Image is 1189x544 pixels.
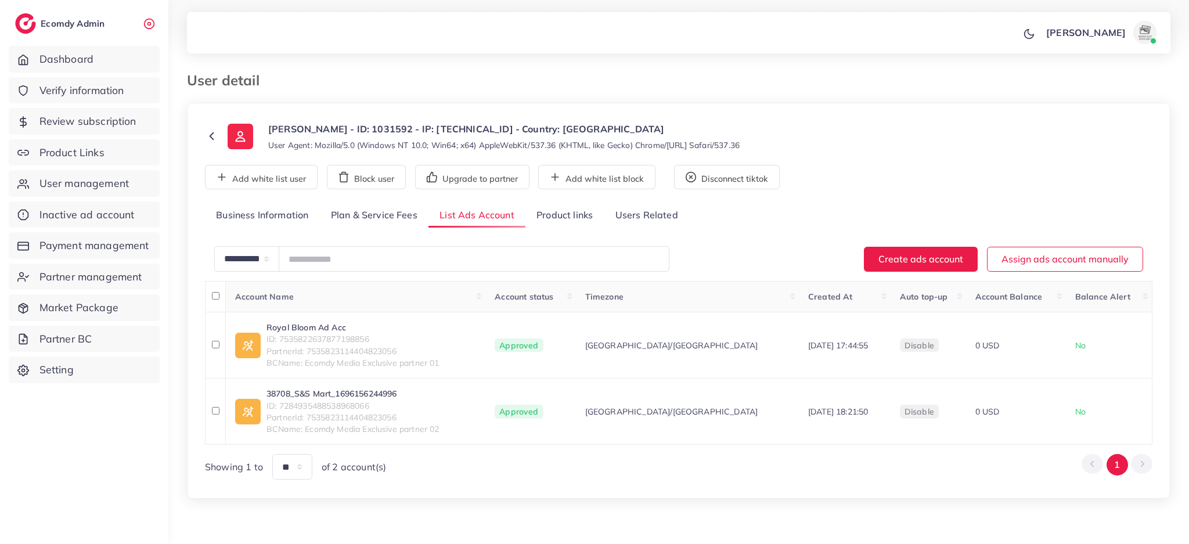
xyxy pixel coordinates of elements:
span: [GEOGRAPHIC_DATA]/[GEOGRAPHIC_DATA] [585,406,758,417]
span: Approved [495,338,543,352]
span: ID: 7535822637877198856 [266,333,439,345]
span: Showing 1 to [205,460,263,474]
a: logoEcomdy Admin [15,13,107,34]
img: ic-ad-info.7fc67b75.svg [235,399,261,424]
a: Setting [9,356,160,383]
a: User management [9,170,160,197]
span: BCName: Ecomdy Media Exclusive partner 02 [266,423,439,435]
ul: Pagination [1082,454,1152,475]
a: [PERSON_NAME]avatar [1040,21,1161,44]
button: Assign ads account manually [987,247,1143,272]
span: Partner BC [39,332,92,347]
button: Add white list user [205,165,318,189]
a: Verify information [9,77,160,104]
img: ic-ad-info.7fc67b75.svg [235,333,261,358]
span: 0 USD [975,406,1000,417]
span: Verify information [39,83,124,98]
span: Account Name [235,291,294,302]
a: Plan & Service Fees [320,203,428,228]
span: Inactive ad account [39,207,135,222]
span: ID: 7284935488538968066 [266,400,439,412]
p: [PERSON_NAME] [1046,26,1126,39]
span: Auto top-up [900,291,948,302]
button: Block user [327,165,406,189]
span: Product Links [39,145,105,160]
span: User management [39,176,129,191]
img: logo [15,13,36,34]
a: List Ads Account [428,203,525,228]
p: [PERSON_NAME] - ID: 1031592 - IP: [TECHNICAL_ID] - Country: [GEOGRAPHIC_DATA] [268,122,740,136]
span: [GEOGRAPHIC_DATA]/[GEOGRAPHIC_DATA] [585,340,758,351]
a: Product links [525,203,604,228]
span: Market Package [39,300,118,315]
span: Created At [808,291,853,302]
span: Partner management [39,269,142,284]
span: Account Balance [975,291,1042,302]
span: [DATE] 17:44:55 [808,340,868,351]
span: Timezone [585,291,624,302]
span: 0 USD [975,340,1000,351]
img: avatar [1133,21,1156,44]
span: [DATE] 18:21:50 [808,406,868,417]
small: User Agent: Mozilla/5.0 (Windows NT 10.0; Win64; x64) AppleWebKit/537.36 (KHTML, like Gecko) Chro... [268,139,740,151]
span: Balance Alert [1075,291,1130,302]
a: Review subscription [9,108,160,135]
h2: Ecomdy Admin [41,18,107,29]
span: of 2 account(s) [322,460,386,474]
span: No [1075,406,1086,417]
a: Partner management [9,264,160,290]
span: Setting [39,362,74,377]
h3: User detail [187,72,269,89]
a: Market Package [9,294,160,321]
a: Business Information [205,203,320,228]
span: disable [905,406,934,417]
span: Payment management [39,238,149,253]
a: Inactive ad account [9,201,160,228]
a: Dashboard [9,46,160,73]
a: Partner BC [9,326,160,352]
a: 38708_S&S Mart_1696156244996 [266,388,439,399]
span: BCName: Ecomdy Media Exclusive partner 01 [266,357,439,369]
span: Review subscription [39,114,136,129]
button: Disconnect tiktok [674,165,780,189]
span: Approved [495,405,543,419]
button: Add white list block [538,165,655,189]
span: PartnerId: 7535823114404823056 [266,412,439,423]
a: Users Related [604,203,689,228]
span: Dashboard [39,52,93,67]
img: ic-user-info.36bf1079.svg [228,124,253,149]
button: Upgrade to partner [415,165,529,189]
a: Royal Bloom Ad Acc [266,322,439,333]
button: Go to page 1 [1107,454,1128,475]
span: Account status [495,291,553,302]
span: No [1075,340,1086,351]
button: Create ads account [864,247,978,272]
a: Payment management [9,232,160,259]
span: PartnerId: 7535823114404823056 [266,345,439,357]
span: disable [905,340,934,351]
a: Product Links [9,139,160,166]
